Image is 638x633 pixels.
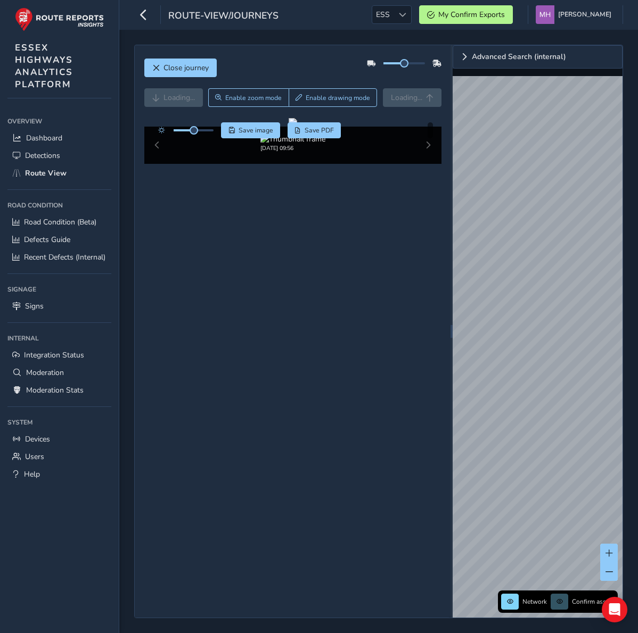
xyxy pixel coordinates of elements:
span: Route View [25,168,67,178]
div: Overview [7,113,111,129]
span: Detections [25,151,60,161]
div: Internal [7,330,111,346]
span: Signs [25,301,44,311]
span: ESSEX HIGHWAYS ANALYTICS PLATFORM [15,41,73,90]
span: My Confirm Exports [438,10,505,20]
span: Enable zoom mode [225,94,282,102]
span: Devices [25,434,50,444]
a: Defects Guide [7,231,111,248]
span: Dashboard [26,133,62,143]
a: Recent Defects (Internal) [7,248,111,266]
span: Save PDF [305,126,334,135]
span: Road Condition (Beta) [24,217,96,227]
button: My Confirm Exports [419,5,513,24]
span: [PERSON_NAME] [558,5,611,24]
span: Confirm assets [572,597,615,606]
a: Users [7,448,111,465]
img: diamond-layout [536,5,554,24]
span: Users [25,452,44,462]
a: Integration Status [7,346,111,364]
button: Draw [289,88,378,107]
span: Moderation Stats [26,385,84,395]
button: Save [221,122,280,138]
a: Route View [7,164,111,182]
button: PDF [288,122,341,138]
a: Road Condition (Beta) [7,213,111,231]
a: Moderation Stats [7,381,111,399]
span: Save image [239,126,273,135]
div: Open Intercom Messenger [602,597,627,622]
img: Thumbnail frame [260,134,325,144]
div: Road Condition [7,197,111,213]
a: Expand [453,45,623,69]
a: Devices [7,430,111,448]
span: Help [24,469,40,479]
span: Enable drawing mode [306,94,370,102]
img: rr logo [15,7,104,31]
a: Moderation [7,364,111,381]
span: Network [522,597,547,606]
span: Defects Guide [24,235,70,245]
button: Zoom [208,88,289,107]
span: Advanced Search (internal) [472,53,566,61]
a: Signs [7,297,111,315]
a: Dashboard [7,129,111,147]
span: ESS [372,6,394,23]
a: Detections [7,147,111,164]
button: [PERSON_NAME] [536,5,615,24]
div: System [7,414,111,430]
span: Recent Defects (Internal) [24,252,105,262]
span: Close journey [163,63,209,73]
div: Signage [7,281,111,297]
span: route-view/journeys [168,9,279,24]
div: [DATE] 09:56 [260,144,325,152]
span: Integration Status [24,350,84,360]
button: Close journey [144,59,217,77]
a: Help [7,465,111,483]
span: Moderation [26,368,64,378]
